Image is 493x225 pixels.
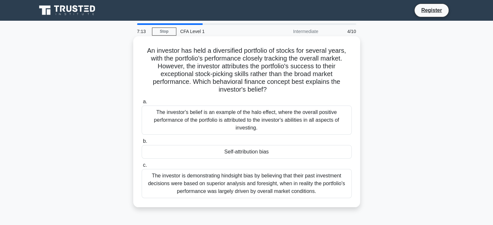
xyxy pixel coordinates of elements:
[133,25,152,38] div: 7:13
[265,25,322,38] div: Intermediate
[417,6,446,14] a: Register
[152,28,176,36] a: Stop
[142,106,352,135] div: The investor's belief is an example of the halo effect, where the overall positive performance of...
[143,162,147,168] span: c.
[142,145,352,159] div: Self-attribution bias
[176,25,265,38] div: CFA Level 1
[322,25,360,38] div: 4/10
[143,138,147,144] span: b.
[141,47,352,94] h5: An investor has held a diversified portfolio of stocks for several years, with the portfolio's pe...
[142,169,352,198] div: The investor is demonstrating hindsight bias by believing that their past investment decisions we...
[143,99,147,104] span: a.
